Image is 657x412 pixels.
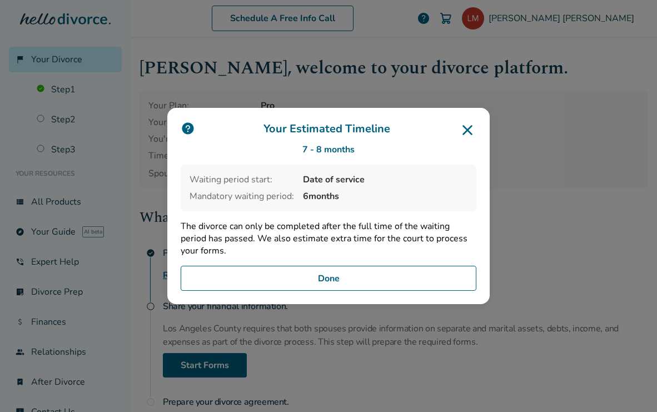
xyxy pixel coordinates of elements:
button: Done [181,266,476,291]
div: 7 - 8 months [181,143,476,156]
iframe: Chat Widget [601,359,657,412]
span: Mandatory waiting period: [190,190,294,202]
p: The divorce can only be completed after the full time of the waiting period has passed. We also e... [181,220,476,257]
span: 6 months [303,190,467,202]
h3: Your Estimated Timeline [181,121,476,139]
img: icon [181,121,195,136]
span: Waiting period start: [190,173,294,186]
span: Date of service [303,173,467,186]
